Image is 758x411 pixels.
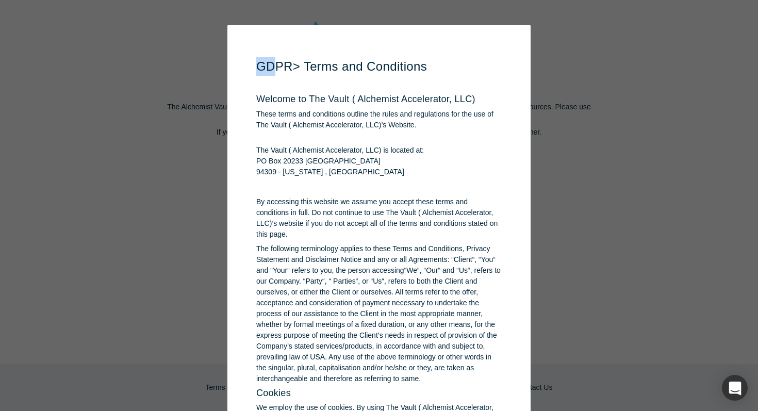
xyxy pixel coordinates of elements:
[256,196,502,240] p: By accessing this website we assume you accept these terms and conditions in full. Do not continu...
[256,109,502,130] p: These terms and conditions outline the rules and regulations for the use of The Vault ( Alchemist...
[256,145,502,156] span: The Vault ( Alchemist Accelerator, LLC) is located at:
[256,156,502,177] address: PO Box 20233 [GEOGRAPHIC_DATA] 94309 - [US_STATE] , [GEOGRAPHIC_DATA]
[256,243,502,384] p: The following terminology applies to these Terms and Conditions, Privacy Statement and Disclaimer...
[256,57,502,76] h1: GDPR > Terms and Conditions
[256,94,502,105] h3: Welcome to The Vault ( Alchemist Accelerator, LLC)
[256,388,502,399] h3: Cookies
